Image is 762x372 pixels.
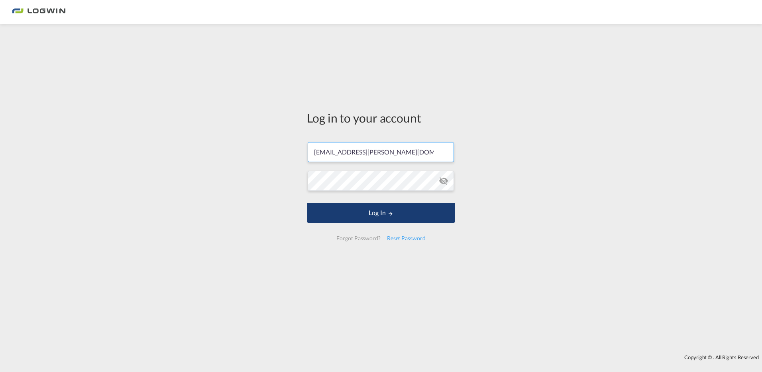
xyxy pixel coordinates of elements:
button: LOGIN [307,203,455,223]
md-icon: icon-eye-off [439,176,448,186]
div: Reset Password [384,231,429,245]
img: bc73a0e0d8c111efacd525e4c8ad7d32.png [12,3,66,21]
div: Forgot Password? [333,231,383,245]
div: Log in to your account [307,109,455,126]
input: Enter email/phone number [308,142,454,162]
